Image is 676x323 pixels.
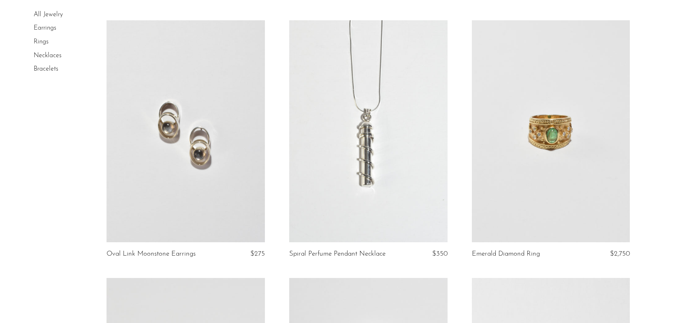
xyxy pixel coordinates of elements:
a: All Jewelry [34,11,63,18]
a: Spiral Perfume Pendant Necklace [289,250,386,258]
span: $275 [250,250,265,257]
a: Earrings [34,25,56,32]
a: Necklaces [34,52,62,59]
a: Emerald Diamond Ring [472,250,540,258]
a: Oval Link Moonstone Earrings [107,250,196,258]
a: Bracelets [34,66,58,72]
a: Rings [34,39,49,45]
span: $2,750 [610,250,630,257]
span: $350 [432,250,448,257]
